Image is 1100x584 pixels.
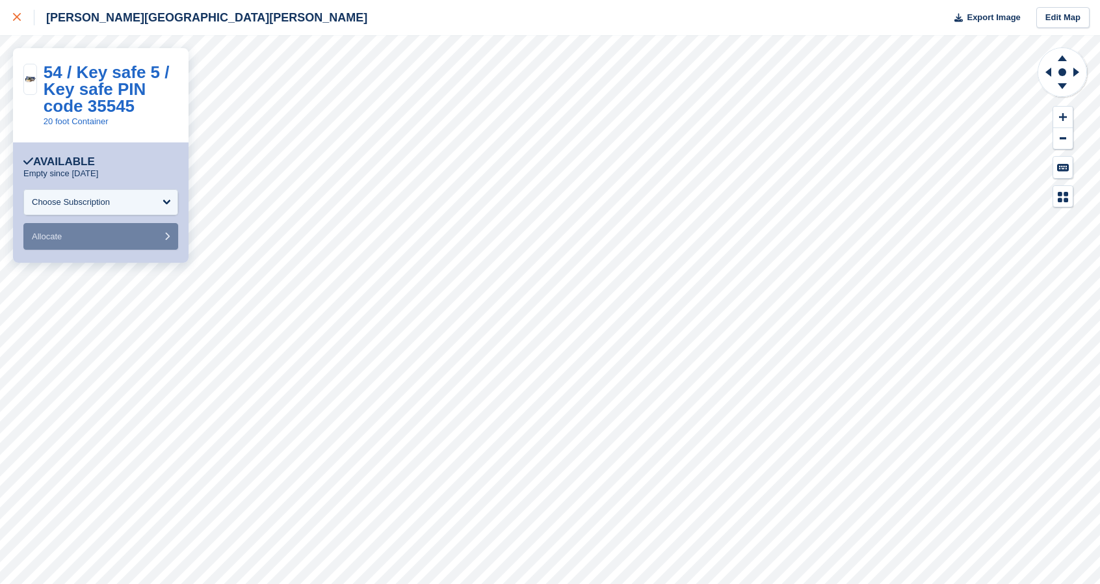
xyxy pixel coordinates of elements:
[44,116,109,126] a: 20 foot Container
[1053,128,1073,150] button: Zoom Out
[1036,7,1090,29] a: Edit Map
[1053,186,1073,207] button: Map Legend
[32,232,62,241] span: Allocate
[23,155,95,168] div: Available
[1053,107,1073,128] button: Zoom In
[23,223,178,250] button: Allocate
[947,7,1021,29] button: Export Image
[23,168,98,179] p: Empty since [DATE]
[967,11,1020,24] span: Export Image
[1053,157,1073,178] button: Keyboard Shortcuts
[32,196,110,209] div: Choose Subscription
[34,10,367,25] div: [PERSON_NAME][GEOGRAPHIC_DATA][PERSON_NAME]
[44,62,170,116] a: 54 / Key safe 5 / Key safe PIN code 35545
[24,75,36,84] img: 20-ft-container.jpg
